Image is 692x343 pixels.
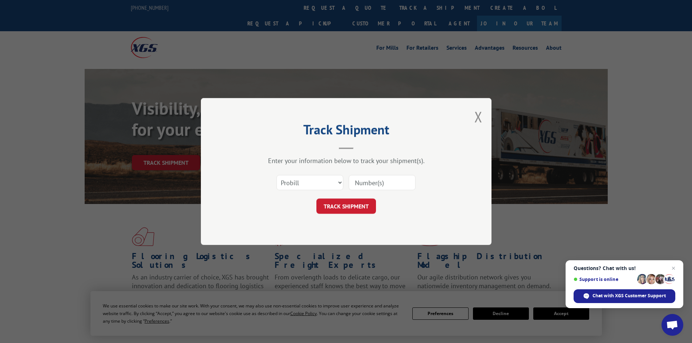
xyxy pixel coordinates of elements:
[661,314,683,336] div: Open chat
[349,175,416,190] input: Number(s)
[574,289,675,303] div: Chat with XGS Customer Support
[592,293,666,299] span: Chat with XGS Customer Support
[316,199,376,214] button: TRACK SHIPMENT
[237,156,455,165] div: Enter your information below to track your shipment(s).
[669,264,678,273] span: Close chat
[474,107,482,126] button: Close modal
[574,277,635,282] span: Support is online
[574,265,675,271] span: Questions? Chat with us!
[237,124,455,138] h2: Track Shipment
